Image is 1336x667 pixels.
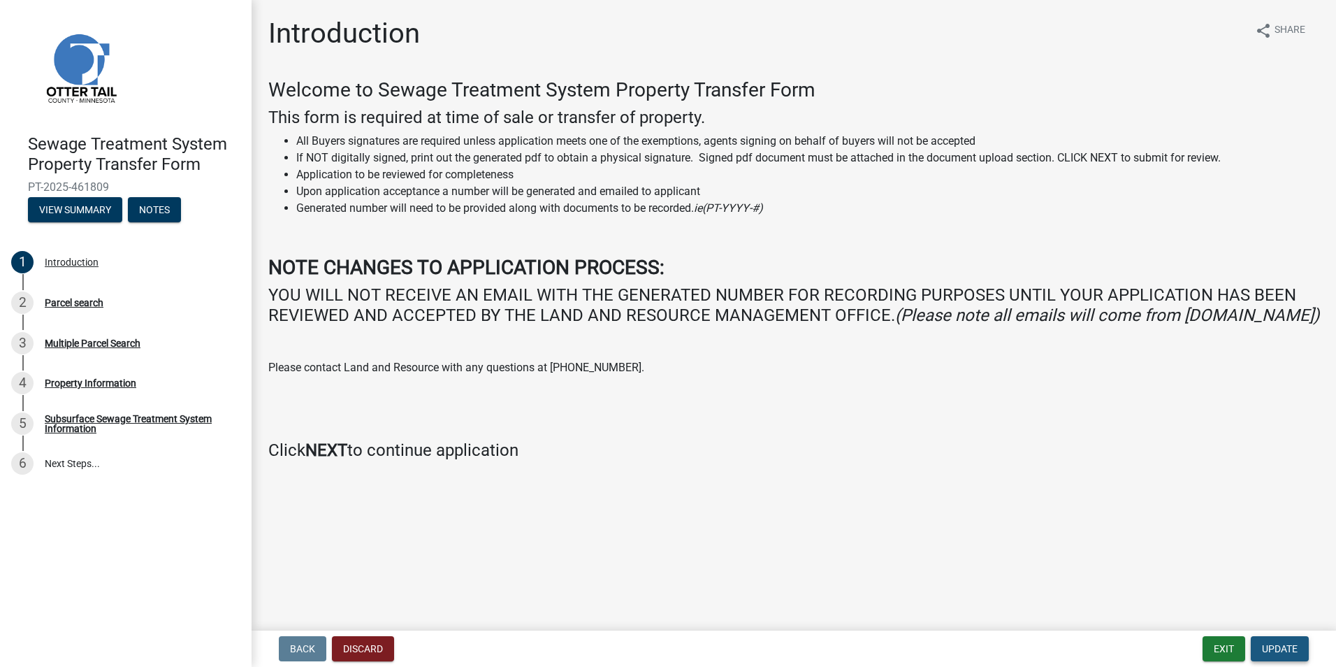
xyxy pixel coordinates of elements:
[268,359,1319,376] p: Please contact Land and Resource with any questions at [PHONE_NUMBER].
[45,257,99,267] div: Introduction
[1262,643,1298,654] span: Update
[268,440,1319,461] h4: Click to continue application
[45,298,103,308] div: Parcel search
[895,306,1319,325] i: (Please note all emails will come from [DOMAIN_NAME])
[268,108,1319,128] h4: This form is required at time of sale or transfer of property.
[296,133,1319,150] li: All Buyers signatures are required unless application meets one of the exemptions, agents signing...
[128,205,181,216] wm-modal-confirm: Notes
[28,197,122,222] button: View Summary
[1275,22,1305,39] span: Share
[11,292,34,314] div: 2
[28,134,240,175] h4: Sewage Treatment System Property Transfer Form
[305,440,347,460] strong: NEXT
[332,636,394,661] button: Discard
[11,372,34,394] div: 4
[268,17,420,50] h1: Introduction
[11,251,34,273] div: 1
[296,200,1319,217] li: Generated number will need to be provided along with documents to be recorded.
[296,183,1319,200] li: Upon application acceptance a number will be generated and emailed to applicant
[1203,636,1245,661] button: Exit
[296,150,1319,166] li: If NOT digitally signed, print out the generated pdf to obtain a physical signature. Signed pdf d...
[45,378,136,388] div: Property Information
[128,197,181,222] button: Notes
[279,636,326,661] button: Back
[296,166,1319,183] li: Application to be reviewed for completeness
[11,452,34,475] div: 6
[694,201,763,215] i: ie(PT-YYYY-#)
[28,180,224,194] span: PT-2025-461809
[268,285,1319,326] h4: YOU WILL NOT RECEIVE AN EMAIL WITH THE GENERATED NUMBER FOR RECORDING PURPOSES UNTIL YOUR APPLICA...
[11,413,34,435] div: 5
[45,338,140,348] div: Multiple Parcel Search
[45,414,229,433] div: Subsurface Sewage Treatment System Information
[1255,22,1272,39] i: share
[290,643,315,654] span: Back
[11,332,34,354] div: 3
[268,256,665,279] strong: NOTE CHANGES TO APPLICATION PROCESS:
[1244,17,1316,44] button: shareShare
[1251,636,1309,661] button: Update
[268,78,1319,102] h3: Welcome to Sewage Treatment System Property Transfer Form
[28,15,133,120] img: Otter Tail County, Minnesota
[28,205,122,216] wm-modal-confirm: Summary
